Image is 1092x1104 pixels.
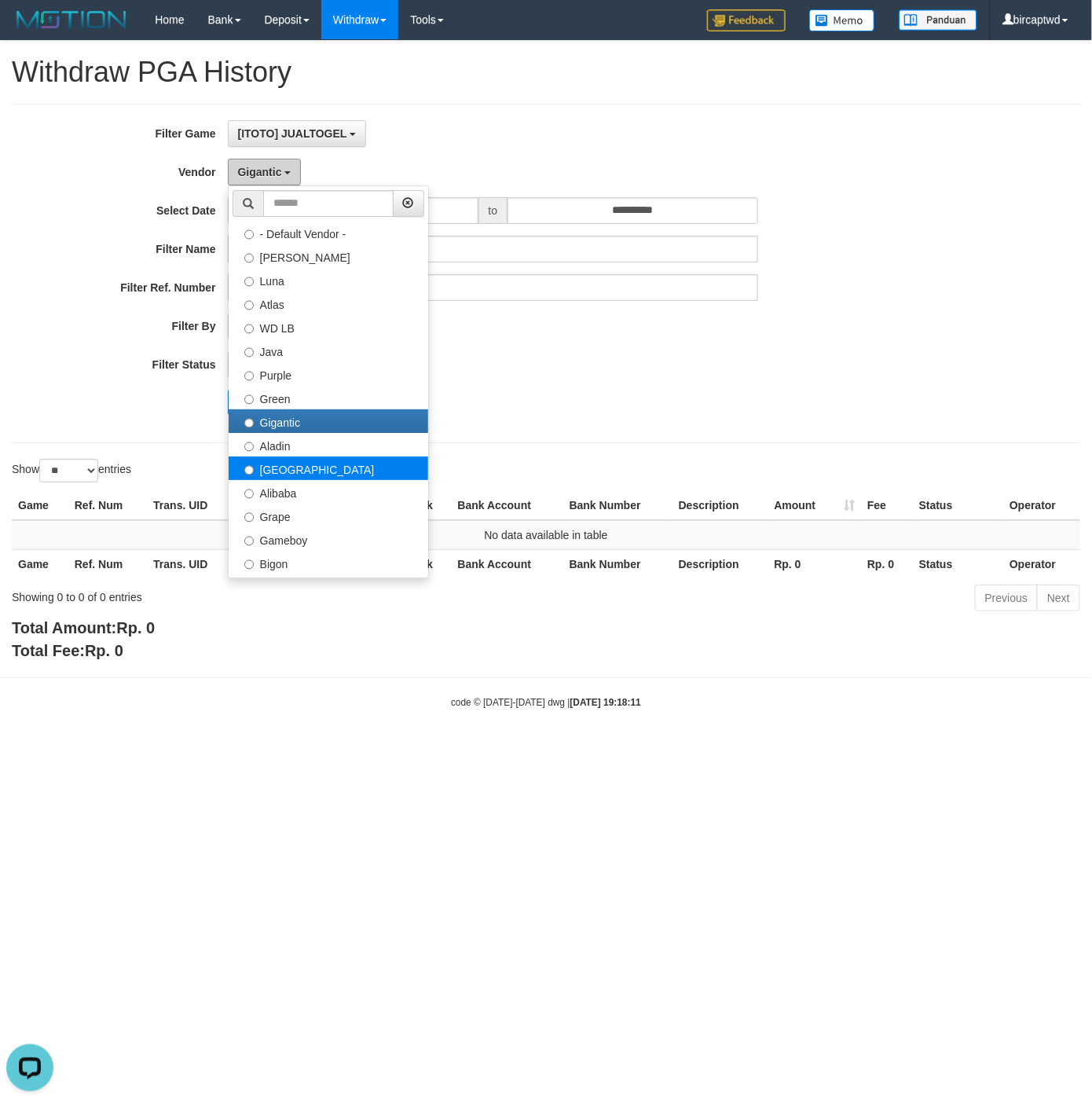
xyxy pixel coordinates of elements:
[12,549,68,578] th: Game
[229,480,428,504] label: Alibaba
[12,642,123,659] b: Total Fee:
[6,6,53,53] button: Open LiveChat chat widget
[244,418,255,428] input: Gigantic
[768,549,861,578] th: Rp. 0
[12,583,443,605] div: Showing 0 to 0 of 0 entries
[147,549,233,578] th: Trans. UID
[238,127,347,140] span: [ITOTO] JUALTOGEL
[229,409,428,433] label: Gigantic
[12,8,131,31] img: MOTION_logo.png
[228,120,367,147] button: [ITOTO] JUALTOGEL
[244,277,255,287] input: Luna
[229,457,428,480] label: [GEOGRAPHIC_DATA]
[85,642,123,659] span: Rp. 0
[229,221,428,244] label: - Default Vendor -
[913,549,1003,578] th: Status
[238,166,282,178] span: Gigantic
[244,465,255,475] input: [GEOGRAPHIC_DATA]
[768,491,861,520] th: Amount: activate to sort column ascending
[229,527,428,551] label: Gameboy
[229,386,428,409] label: Green
[899,9,977,31] img: panduan.png
[563,491,672,520] th: Bank Number
[229,244,428,268] label: [PERSON_NAME]
[244,442,255,452] input: Aladin
[861,491,913,520] th: Fee
[244,347,255,358] input: Java
[563,549,672,578] th: Bank Number
[809,9,875,31] img: Button%20Memo.svg
[244,253,255,263] input: [PERSON_NAME]
[116,619,155,636] span: Rp. 0
[244,559,255,570] input: Bigon
[672,549,768,578] th: Description
[229,433,428,457] label: Aladin
[12,520,1080,550] td: No data available in table
[913,491,1003,520] th: Status
[244,229,255,240] input: - Default Vendor -
[244,324,255,334] input: WD LB
[229,362,428,386] label: Purple
[452,549,563,578] th: Bank Account
[39,459,98,482] select: Showentries
[1037,585,1080,611] a: Next
[570,697,641,708] strong: [DATE] 19:18:11
[12,619,155,636] b: Total Amount:
[229,504,428,527] label: Grape
[229,292,428,315] label: Atlas
[228,159,302,185] button: Gigantic
[244,536,255,546] input: Gameboy
[229,339,428,362] label: Java
[1003,549,1080,578] th: Operator
[68,549,147,578] th: Ref. Num
[229,315,428,339] label: WD LB
[478,197,508,224] span: to
[451,697,641,708] small: code © [DATE]-[DATE] dwg |
[1003,491,1080,520] th: Operator
[229,551,428,574] label: Bigon
[244,489,255,499] input: Alibaba
[12,57,1080,88] h1: Withdraw PGA History
[229,268,428,292] label: Luna
[452,491,563,520] th: Bank Account
[244,512,255,523] input: Grape
[244,371,255,381] input: Purple
[12,491,68,520] th: Game
[229,574,428,598] label: Allstar
[707,9,786,31] img: Feedback.jpg
[861,549,913,578] th: Rp. 0
[975,585,1038,611] a: Previous
[12,459,131,482] label: Show entries
[147,491,233,520] th: Trans. UID
[672,491,768,520] th: Description
[244,300,255,310] input: Atlas
[68,491,147,520] th: Ref. Num
[244,394,255,405] input: Green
